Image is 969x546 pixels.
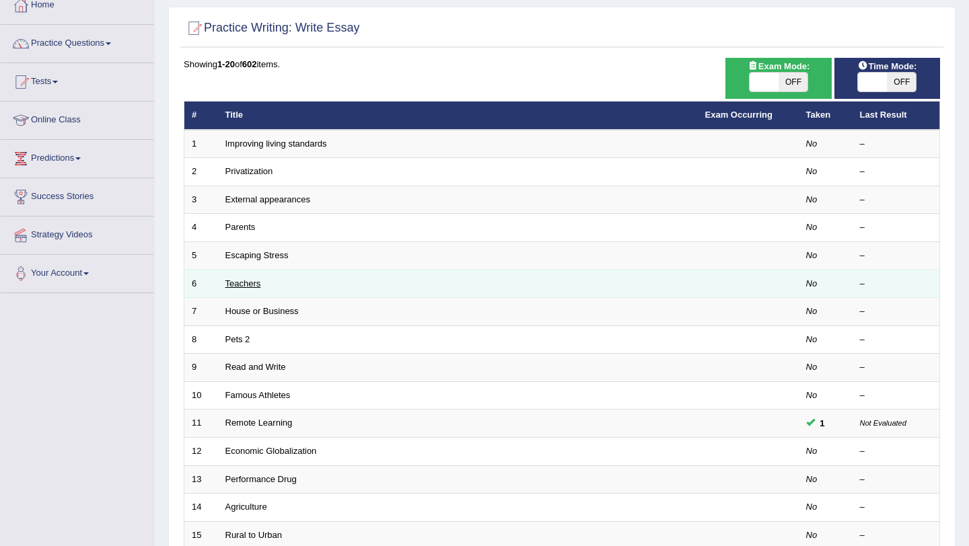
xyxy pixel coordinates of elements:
[1,63,154,97] a: Tests
[860,361,933,374] div: –
[806,502,818,512] em: No
[1,102,154,135] a: Online Class
[725,58,831,99] div: Show exams occurring in exams
[225,306,299,316] a: House or Business
[184,58,940,71] div: Showing of items.
[860,278,933,290] div: –
[852,59,922,73] span: Time Mode:
[806,278,818,288] em: No
[225,474,297,484] a: Performance Drug
[225,166,273,176] a: Privatization
[860,165,933,178] div: –
[806,334,818,344] em: No
[887,73,916,91] span: OFF
[184,102,218,130] th: #
[184,381,218,409] td: 10
[225,362,286,372] a: Read and Write
[184,465,218,494] td: 13
[806,446,818,456] em: No
[225,530,283,540] a: Rural to Urban
[806,390,818,400] em: No
[860,194,933,206] div: –
[860,419,906,427] small: Not Evaluated
[225,390,291,400] a: Famous Athletes
[1,140,154,173] a: Predictions
[860,305,933,318] div: –
[860,249,933,262] div: –
[184,214,218,242] td: 4
[225,222,256,232] a: Parents
[217,59,235,69] b: 1-20
[860,389,933,402] div: –
[806,139,818,149] em: No
[225,446,317,456] a: Economic Globalization
[860,138,933,151] div: –
[184,354,218,382] td: 9
[225,250,289,260] a: Escaping Stress
[742,59,815,73] span: Exam Mode:
[860,221,933,234] div: –
[225,502,267,512] a: Agriculture
[242,59,257,69] b: 602
[806,362,818,372] em: No
[860,445,933,458] div: –
[1,178,154,212] a: Success Stories
[860,501,933,514] div: –
[184,130,218,158] td: 1
[806,474,818,484] em: No
[806,306,818,316] em: No
[225,418,293,428] a: Remote Learning
[860,529,933,542] div: –
[225,278,261,288] a: Teachers
[184,270,218,298] td: 6
[184,242,218,270] td: 5
[806,250,818,260] em: No
[184,494,218,522] td: 14
[806,222,818,232] em: No
[184,18,359,38] h2: Practice Writing: Write Essay
[218,102,698,130] th: Title
[1,217,154,250] a: Strategy Videos
[184,158,218,186] td: 2
[806,166,818,176] em: No
[705,110,773,120] a: Exam Occurring
[225,334,250,344] a: Pets 2
[1,255,154,288] a: Your Account
[815,416,830,430] span: You can still take this question
[184,186,218,214] td: 3
[184,437,218,465] td: 12
[799,102,853,130] th: Taken
[806,530,818,540] em: No
[860,473,933,486] div: –
[225,194,310,204] a: External appearances
[225,139,327,149] a: Improving living standards
[184,325,218,354] td: 8
[1,25,154,58] a: Practice Questions
[184,409,218,438] td: 11
[806,194,818,204] em: No
[860,334,933,346] div: –
[184,298,218,326] td: 7
[853,102,940,130] th: Last Result
[779,73,808,91] span: OFF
